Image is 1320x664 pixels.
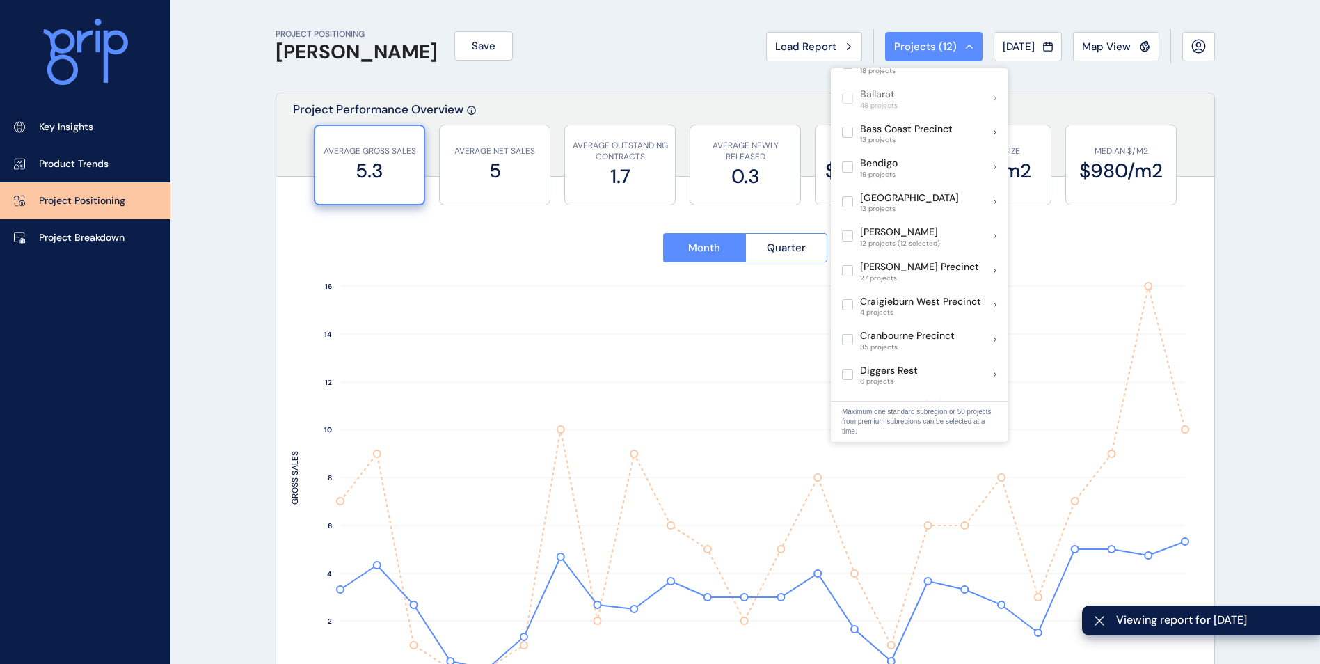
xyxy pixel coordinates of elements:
p: AVERAGE NEWLY RELEASED [697,140,793,164]
text: 16 [325,282,332,291]
button: [DATE] [994,32,1062,61]
span: 13 projects [860,205,959,213]
label: 5.3 [322,157,417,184]
p: PROJECT POSITIONING [276,29,438,40]
span: 4 projects [860,308,981,317]
button: Month [663,233,745,262]
span: 35 projects [860,343,955,351]
p: MEDIAN PRICE [822,145,919,157]
span: 27 projects [860,274,979,283]
label: $980/m2 [1073,157,1169,184]
span: Month [688,241,720,255]
p: AVERAGE NET SALES [447,145,543,157]
p: Bendigo [860,157,898,171]
p: [GEOGRAPHIC_DATA] [860,191,959,205]
p: Bass Coast Precinct [860,122,953,136]
span: Load Report [775,40,836,54]
p: [PERSON_NAME] [860,226,940,239]
label: 5 [447,157,543,184]
p: MEDIAN $/M2 [1073,145,1169,157]
button: Load Report [766,32,862,61]
span: [DATE] [1003,40,1035,54]
p: Maximum one standard subregion or 50 projects from premium subregions can be selected at a time. [842,407,996,436]
span: 19 projects [860,171,898,179]
button: Save [454,31,513,61]
button: Map View [1073,32,1159,61]
label: 0.3 [697,163,793,190]
p: AVERAGE OUTSTANDING CONTRACTS [572,140,668,164]
p: [PERSON_NAME] Precinct [860,260,979,274]
p: Cranbourne Precinct [860,329,955,343]
button: Quarter [745,233,828,262]
p: Project Performance Overview [293,102,463,176]
text: 8 [328,473,332,482]
h1: [PERSON_NAME] [276,40,438,64]
p: Project Breakdown [39,231,125,245]
text: 4 [327,569,332,578]
span: 13 projects [860,136,953,144]
span: 48 projects [860,102,898,110]
text: 12 [325,378,332,387]
span: Viewing report for [DATE] [1116,612,1309,628]
text: GROSS SALES [289,451,301,505]
label: $346,000 [822,157,919,184]
span: Projects ( 12 ) [894,40,957,54]
p: Project Positioning [39,194,125,208]
span: 6 projects [860,377,918,386]
p: Ballarat [860,88,898,102]
p: AVERAGE GROSS SALES [322,145,417,157]
p: Key Insights [39,120,93,134]
p: Product Trends [39,157,109,171]
p: Craigieburn West Precinct [860,295,981,309]
span: Map View [1082,40,1131,54]
p: Donnybrook Mickleham Precinct [860,398,994,425]
span: 18 projects [860,67,959,75]
span: Save [472,39,495,53]
p: Diggers Rest [860,364,918,378]
text: 10 [324,425,332,434]
span: 12 projects (12 selected) [860,239,940,248]
label: 1.7 [572,163,668,190]
text: 2 [328,617,332,626]
text: 14 [324,330,332,339]
span: Quarter [767,241,806,255]
text: 6 [328,521,332,530]
button: Projects (12) [885,32,983,61]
